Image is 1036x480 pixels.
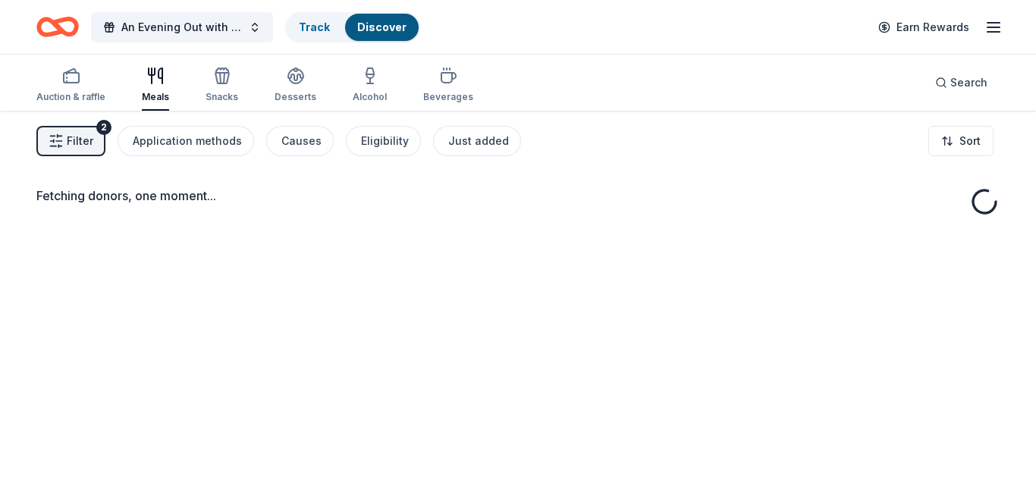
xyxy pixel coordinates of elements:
[281,132,322,150] div: Causes
[36,9,79,45] a: Home
[357,20,407,33] a: Discover
[869,14,978,41] a: Earn Rewards
[96,120,111,135] div: 2
[448,132,509,150] div: Just added
[950,74,987,92] span: Search
[923,67,1000,98] button: Search
[423,61,473,111] button: Beverages
[285,12,420,42] button: TrackDiscover
[36,91,105,103] div: Auction & raffle
[423,91,473,103] div: Beverages
[142,91,169,103] div: Meals
[299,20,330,33] a: Track
[36,126,105,156] button: Filter2
[275,91,316,103] div: Desserts
[206,61,238,111] button: Snacks
[275,61,316,111] button: Desserts
[142,61,169,111] button: Meals
[433,126,521,156] button: Just added
[118,126,254,156] button: Application methods
[959,132,981,150] span: Sort
[91,12,273,42] button: An Evening Out with The [GEOGRAPHIC_DATA]
[353,91,387,103] div: Alcohol
[928,126,994,156] button: Sort
[206,91,238,103] div: Snacks
[36,187,1000,205] div: Fetching donors, one moment...
[353,61,387,111] button: Alcohol
[67,132,93,150] span: Filter
[361,132,409,150] div: Eligibility
[36,61,105,111] button: Auction & raffle
[121,18,243,36] span: An Evening Out with The [GEOGRAPHIC_DATA]
[266,126,334,156] button: Causes
[346,126,421,156] button: Eligibility
[133,132,242,150] div: Application methods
